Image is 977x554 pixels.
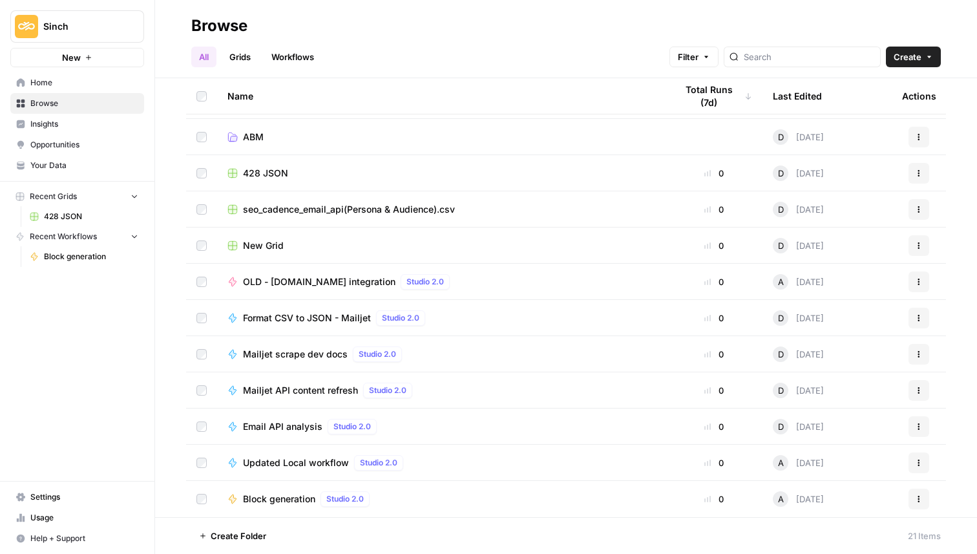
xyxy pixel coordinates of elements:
a: Home [10,72,144,93]
span: Block generation [243,493,315,506]
a: Workflows [264,47,322,67]
span: Format CSV to JSON - Mailjet [243,312,371,325]
div: 0 [676,493,752,506]
a: seo_cadence_email_api(Persona & Audience).csv [227,203,655,216]
span: D [778,131,784,144]
div: [DATE] [773,165,824,181]
span: Opportunities [30,139,138,151]
div: [DATE] [773,455,824,471]
span: Studio 2.0 [382,312,419,324]
div: [DATE] [773,419,824,434]
span: Settings [30,491,138,503]
span: Help + Support [30,533,138,544]
a: Usage [10,507,144,528]
span: Updated Local workflow [243,456,349,469]
a: 428 JSON [227,167,655,180]
span: seo_cadence_email_api(Persona & Audience).csv [243,203,455,216]
span: Email API analysis [243,420,322,433]
a: Updated Local workflowStudio 2.0 [227,455,655,471]
span: Mailjet scrape dev docs [243,348,348,361]
div: [DATE] [773,310,824,326]
div: 0 [676,312,752,325]
span: Usage [30,512,138,524]
span: Filter [678,50,699,63]
span: D [778,420,784,433]
div: [DATE] [773,274,824,290]
span: New [62,51,81,64]
span: D [778,203,784,216]
div: [DATE] [773,346,824,362]
div: Browse [191,16,247,36]
span: A [778,493,784,506]
a: Mailjet API content refreshStudio 2.0 [227,383,655,398]
a: OLD - [DOMAIN_NAME] integrationStudio 2.0 [227,274,655,290]
button: Create Folder [191,526,274,546]
span: Sinch [43,20,121,33]
button: New [10,48,144,67]
span: Mailjet API content refresh [243,384,358,397]
span: 428 JSON [44,211,138,222]
span: Studio 2.0 [406,276,444,288]
div: 0 [676,348,752,361]
button: Recent Workflows [10,227,144,246]
div: 0 [676,203,752,216]
div: [DATE] [773,491,824,507]
div: 0 [676,456,752,469]
div: [DATE] [773,238,824,253]
span: A [778,275,784,288]
button: Filter [669,47,719,67]
a: 428 JSON [24,206,144,227]
button: Help + Support [10,528,144,549]
a: Insights [10,114,144,134]
span: ABM [243,131,264,144]
div: [DATE] [773,129,824,145]
div: 0 [676,420,752,433]
a: Format CSV to JSON - MailjetStudio 2.0 [227,310,655,326]
div: Total Runs (7d) [676,78,752,114]
div: 21 Items [908,529,941,542]
span: Create Folder [211,529,266,542]
span: Studio 2.0 [369,385,406,396]
span: D [778,312,784,325]
input: Search [744,50,875,63]
span: Studio 2.0 [333,421,371,432]
span: D [778,348,784,361]
span: Browse [30,98,138,109]
span: Studio 2.0 [326,493,364,505]
span: Studio 2.0 [359,348,396,360]
a: Your Data [10,155,144,176]
div: Name [227,78,655,114]
span: Create [894,50,921,63]
span: OLD - [DOMAIN_NAME] integration [243,275,395,288]
span: Studio 2.0 [360,457,397,469]
span: Your Data [30,160,138,171]
span: D [778,239,784,252]
div: 0 [676,239,752,252]
a: Settings [10,487,144,507]
a: Mailjet scrape dev docsStudio 2.0 [227,346,655,362]
span: Recent Grids [30,191,77,202]
div: 0 [676,167,752,180]
a: ABM [227,131,655,144]
span: Block generation [44,251,138,262]
button: Workspace: Sinch [10,10,144,43]
a: Opportunities [10,134,144,155]
button: Recent Grids [10,187,144,206]
a: Block generationStudio 2.0 [227,491,655,507]
button: Create [886,47,941,67]
a: All [191,47,216,67]
a: Browse [10,93,144,114]
div: [DATE] [773,383,824,398]
span: D [778,384,784,397]
img: Sinch Logo [15,15,38,38]
a: New Grid [227,239,655,252]
span: Recent Workflows [30,231,97,242]
div: Last Edited [773,78,822,114]
span: A [778,456,784,469]
span: D [778,167,784,180]
a: Block generation [24,246,144,267]
a: Email API analysisStudio 2.0 [227,419,655,434]
span: 428 JSON [243,167,288,180]
div: [DATE] [773,202,824,217]
div: 0 [676,384,752,397]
